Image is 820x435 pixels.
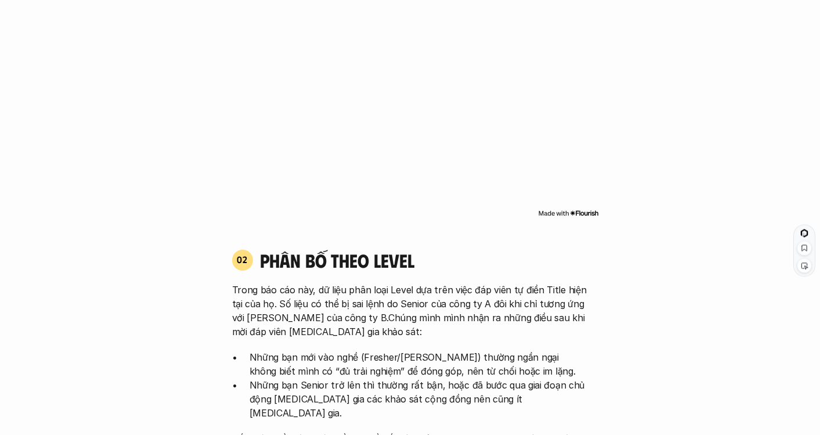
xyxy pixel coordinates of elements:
[237,255,248,264] p: 02
[250,378,588,420] p: Những bạn Senior trở lên thì thường rất bận, hoặc đã bước qua giai đoạn chủ động [MEDICAL_DATA] g...
[538,208,599,218] img: Made with Flourish
[232,283,588,339] p: Trong báo cáo này, dữ liệu phân loại Level dựa trên việc đáp viên tự điền Title hiện tại của họ. ...
[260,249,588,271] h4: phân bố theo Level
[250,350,588,378] p: Những bạn mới vào nghề (Fresher/[PERSON_NAME]) thường ngần ngại không biết mình có “đủ trải nghiệ...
